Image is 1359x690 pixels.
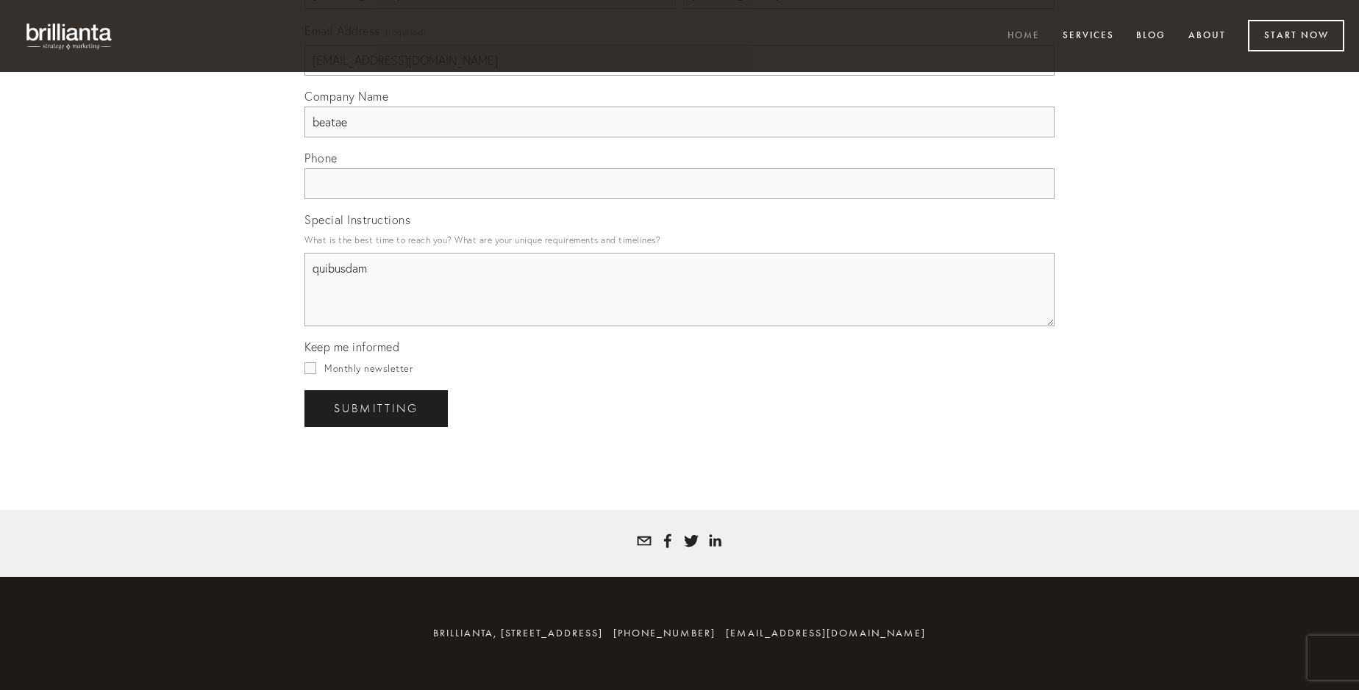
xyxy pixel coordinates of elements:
[684,533,699,548] a: Tatyana White
[613,627,716,639] span: [PHONE_NUMBER]
[1053,24,1124,48] a: Services
[660,533,675,548] a: Tatyana Bolotnikov White
[304,390,448,427] button: SubmittingSubmitting
[304,212,410,227] span: Special Instructions
[324,362,413,374] span: Monthly newsletter
[304,362,316,374] input: Monthly newsletter
[304,253,1055,326] textarea: quibusdam
[1127,24,1175,48] a: Blog
[707,533,722,548] a: Tatyana White
[433,627,603,639] span: brillianta, [STREET_ADDRESS]
[304,339,399,354] span: Keep me informed
[637,533,652,548] a: tatyana@brillianta.com
[726,627,926,639] a: [EMAIL_ADDRESS][DOMAIN_NAME]
[1179,24,1235,48] a: About
[334,402,418,415] span: Submitting
[304,89,388,104] span: Company Name
[1248,20,1344,51] a: Start Now
[15,15,125,57] img: brillianta - research, strategy, marketing
[998,24,1049,48] a: Home
[304,151,338,165] span: Phone
[304,230,1055,250] p: What is the best time to reach you? What are your unique requirements and timelines?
